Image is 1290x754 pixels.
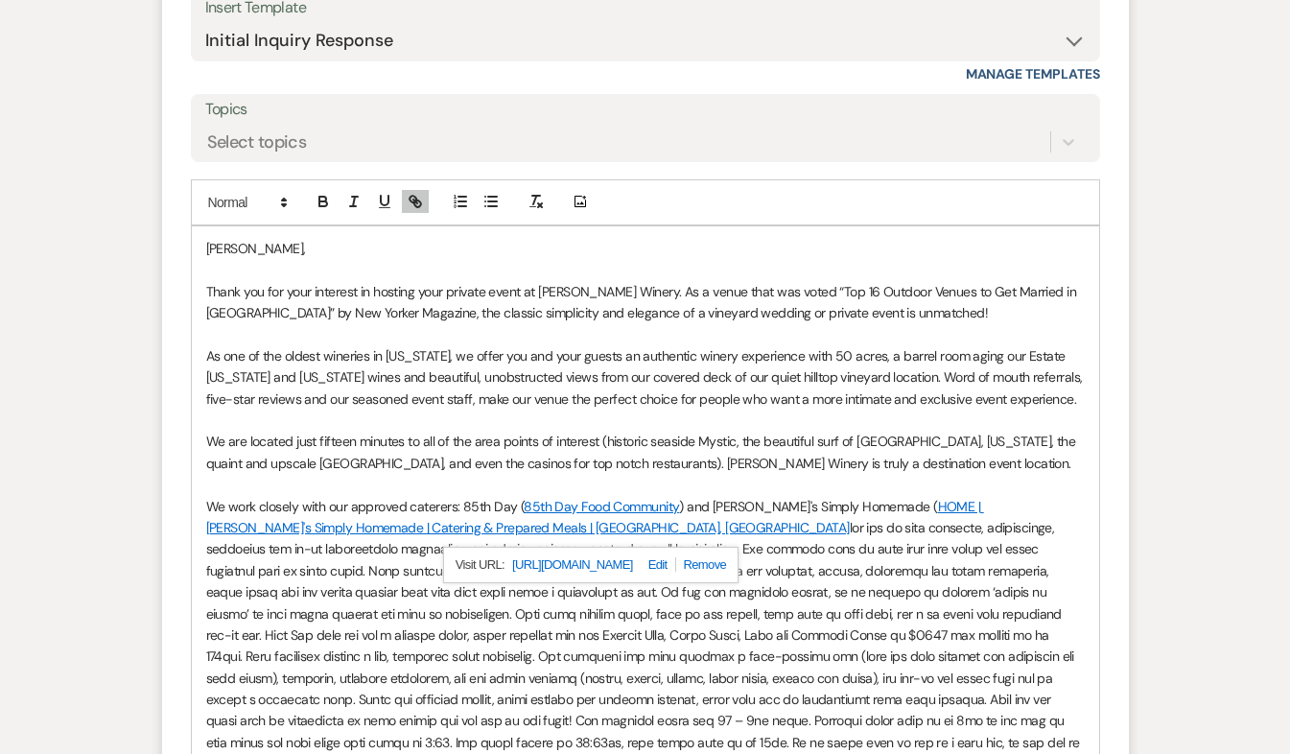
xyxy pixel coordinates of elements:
a: [URL][DOMAIN_NAME] [512,553,633,577]
a: 85th Day Food Community [524,498,679,515]
p: We are located just fifteen minutes to all of the area points of interest (historic seaside Mysti... [206,431,1085,474]
p: As one of the oldest wineries in [US_STATE], we offer you and your guests an authentic winery exp... [206,345,1085,410]
a: HOME | [PERSON_NAME]'s Simply Homemade | Catering & Prepared Meals | [GEOGRAPHIC_DATA], [GEOGRAPH... [206,498,984,536]
p: [PERSON_NAME], [206,238,1085,259]
p: Thank you for your interest in hosting your private event at [PERSON_NAME] Winery. As a venue tha... [206,281,1085,324]
div: Select topics [207,129,307,154]
label: Topics [205,96,1086,124]
a: Manage Templates [966,65,1100,82]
